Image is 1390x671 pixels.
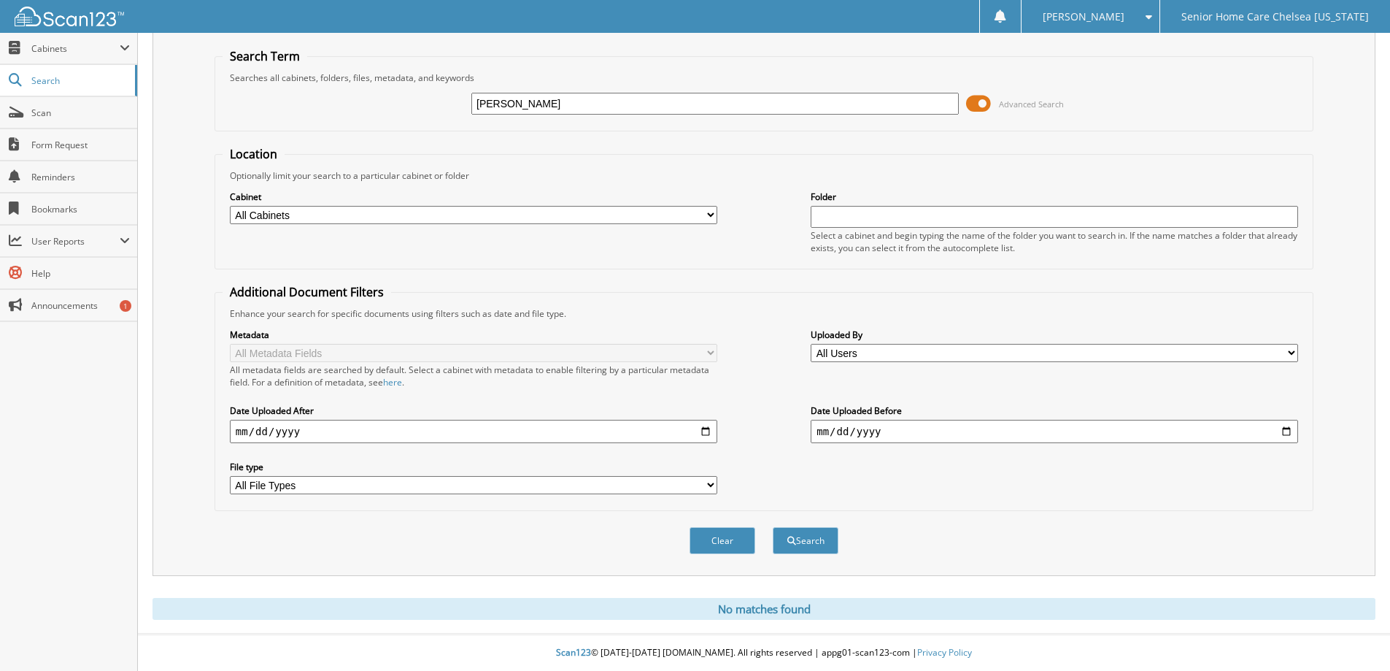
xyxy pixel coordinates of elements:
label: Date Uploaded Before [811,404,1298,417]
img: scan123-logo-white.svg [15,7,124,26]
button: Search [773,527,838,554]
div: Enhance your search for specific documents using filters such as date and file type. [223,307,1305,320]
div: Searches all cabinets, folders, files, metadata, and keywords [223,72,1305,84]
label: File type [230,461,717,473]
label: Metadata [230,329,717,341]
span: Scan [31,107,130,119]
label: Folder [811,191,1298,203]
legend: Location [223,146,285,162]
legend: Additional Document Filters [223,284,391,300]
div: 1 [120,300,131,312]
label: Date Uploaded After [230,404,717,417]
span: Bookmarks [31,203,130,215]
a: Privacy Policy [917,646,972,659]
span: [PERSON_NAME] [1043,12,1124,21]
iframe: Chat Widget [1317,601,1390,671]
span: Advanced Search [999,99,1064,110]
input: end [811,420,1298,443]
div: No matches found [152,598,1375,620]
span: Senior Home Care Chelsea [US_STATE] [1181,12,1369,21]
label: Uploaded By [811,329,1298,341]
span: Announcements [31,299,130,312]
input: start [230,420,717,443]
div: Select a cabinet and begin typing the name of the folder you want to search in. If the name match... [811,229,1298,254]
legend: Search Term [223,48,307,64]
span: Cabinets [31,42,120,55]
div: © [DATE]-[DATE] [DOMAIN_NAME]. All rights reserved | appg01-scan123-com | [138,635,1390,671]
label: Cabinet [230,191,717,203]
div: All metadata fields are searched by default. Select a cabinet with metadata to enable filtering b... [230,364,717,388]
button: Clear [690,527,755,554]
span: Reminders [31,171,130,183]
span: Help [31,267,130,280]
a: here [383,376,402,388]
div: Optionally limit your search to a particular cabinet or folder [223,169,1305,182]
span: Form Request [31,139,130,151]
span: Scan123 [556,646,591,659]
span: User Reports [31,235,120,248]
span: Search [31,74,128,87]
